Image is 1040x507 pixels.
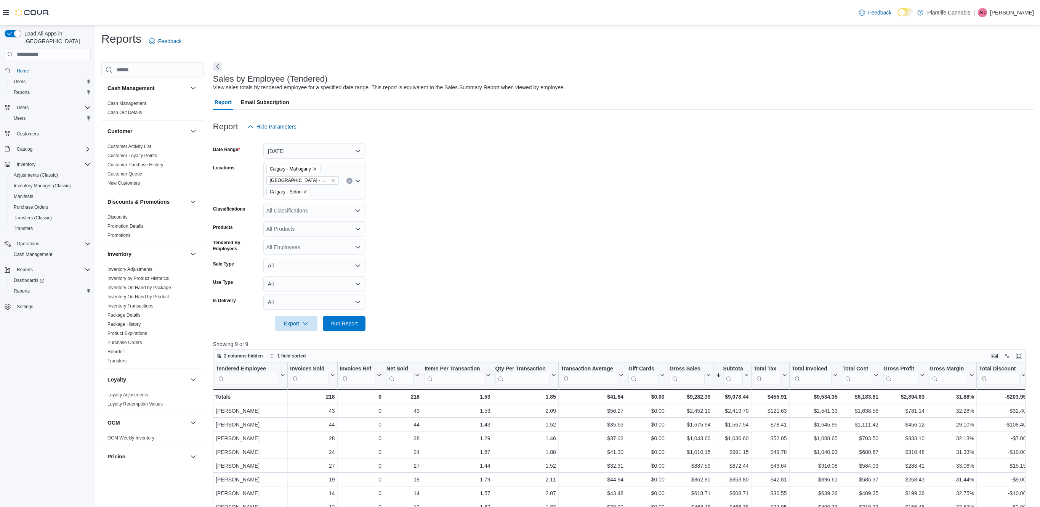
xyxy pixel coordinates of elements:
[263,276,365,291] button: All
[107,180,140,186] a: New Customers
[107,224,144,229] a: Promotion Details
[883,407,925,416] div: $781.14
[14,129,42,138] a: Customers
[107,233,131,238] a: Promotions
[290,365,335,385] button: Invoices Sold
[561,365,623,385] button: Transaction Average
[213,206,245,212] label: Classifications
[14,103,32,112] button: Users
[753,365,780,385] div: Total Tax
[213,340,1034,348] p: Showing 9 of 9
[11,114,29,123] a: Users
[2,264,94,275] button: Reports
[340,365,381,385] button: Invoices Ref
[107,285,171,290] a: Inventory On Hand by Package
[856,5,894,20] a: Feedback
[979,365,1020,373] div: Total Discount
[11,181,91,190] span: Inventory Manager (Classic)
[340,407,381,416] div: 0
[101,99,204,120] div: Cash Management
[792,392,837,401] div: $9,534.35
[213,122,238,131] h3: Report
[868,9,891,16] span: Feedback
[495,365,550,373] div: Qty Per Transaction
[107,250,131,258] h3: Inventory
[753,392,787,401] div: $455.91
[17,131,39,137] span: Customers
[107,331,147,336] a: Product Expirations
[8,223,94,234] button: Transfers
[973,8,975,17] p: |
[107,267,152,272] a: Inventory Adjustments
[107,198,187,206] button: Discounts & Promotions
[101,142,204,191] div: Customer
[842,365,872,385] div: Total Cost
[14,103,91,112] span: Users
[216,365,285,385] button: Tendered Employee
[2,301,94,312] button: Settings
[979,8,986,17] span: AD
[107,109,142,116] span: Cash Out Details
[330,320,358,327] span: Run Report
[14,145,91,154] span: Catalog
[270,188,301,196] span: Calgary - Seton
[17,304,33,310] span: Settings
[715,392,748,401] div: $9,078.44
[14,115,26,121] span: Users
[213,74,328,84] h3: Sales by Employee (Tendered)
[355,226,361,232] button: Open list of options
[266,188,311,196] span: Calgary - Seton
[213,261,234,267] label: Sale Type
[267,351,309,361] button: 1 field sorted
[2,128,94,139] button: Customers
[425,407,490,416] div: 1.53
[107,144,151,149] a: Customer Activity List
[101,31,141,47] h1: Reports
[213,298,236,304] label: Is Delivery
[8,191,94,202] button: Manifests
[14,302,36,311] a: Settings
[189,375,198,384] button: Loyalty
[107,171,142,177] a: Customer Queue
[107,376,187,383] button: Loyalty
[495,420,556,430] div: 1.52
[275,316,317,331] button: Export
[5,62,91,332] nav: Complex example
[2,65,94,76] button: Home
[216,365,279,373] div: Tendered Employee
[11,213,91,222] span: Transfers (Classic)
[107,303,154,309] span: Inventory Transactions
[189,197,198,206] button: Discounts & Promotions
[107,349,124,354] a: Reorder
[386,365,413,385] div: Net Sold
[11,88,91,97] span: Reports
[628,365,659,373] div: Gift Cards
[107,312,141,318] span: Package Details
[715,365,748,385] button: Subtotal
[107,392,148,398] span: Loyalty Adjustments
[215,392,285,401] div: Totals
[14,265,36,274] button: Reports
[107,101,146,106] a: Cash Management
[14,89,30,95] span: Reports
[107,162,163,167] a: Customer Purchase History
[979,392,1026,401] div: -$203.95
[11,203,91,212] span: Purchase Orders
[628,392,665,401] div: $0.00
[14,183,71,189] span: Inventory Manager (Classic)
[107,214,128,220] a: Discounts
[101,212,204,243] div: Discounts & Promotions
[897,8,913,16] input: Dark Mode
[883,365,925,385] button: Gross Profit
[386,420,420,430] div: 44
[8,275,94,286] a: Dashboards
[425,365,490,385] button: Items Per Transaction
[15,9,50,16] img: Cova
[14,129,91,138] span: Customers
[14,277,44,283] span: Dashboards
[266,165,320,173] span: Calgary - Mahogany
[2,144,94,155] button: Catalog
